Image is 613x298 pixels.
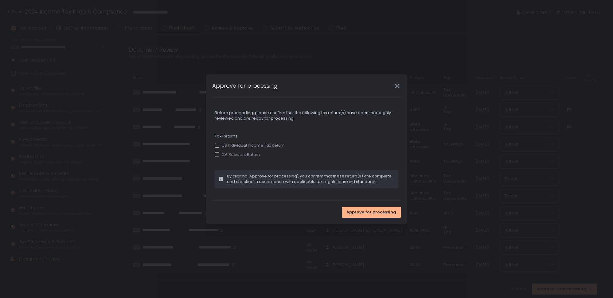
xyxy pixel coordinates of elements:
[215,110,398,121] span: Before proceeding, please confirm that the following tax return(s) have been thoroughly reviewed ...
[227,173,395,185] span: By clicking 'Approve for processing', you confirm that these return(s) are complete and checked i...
[387,82,407,89] div: Close
[212,81,278,90] h1: Approve for processing
[215,133,398,139] span: Tax Returns:
[346,209,396,215] span: Approve for processing
[342,207,401,218] button: Approve for processing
